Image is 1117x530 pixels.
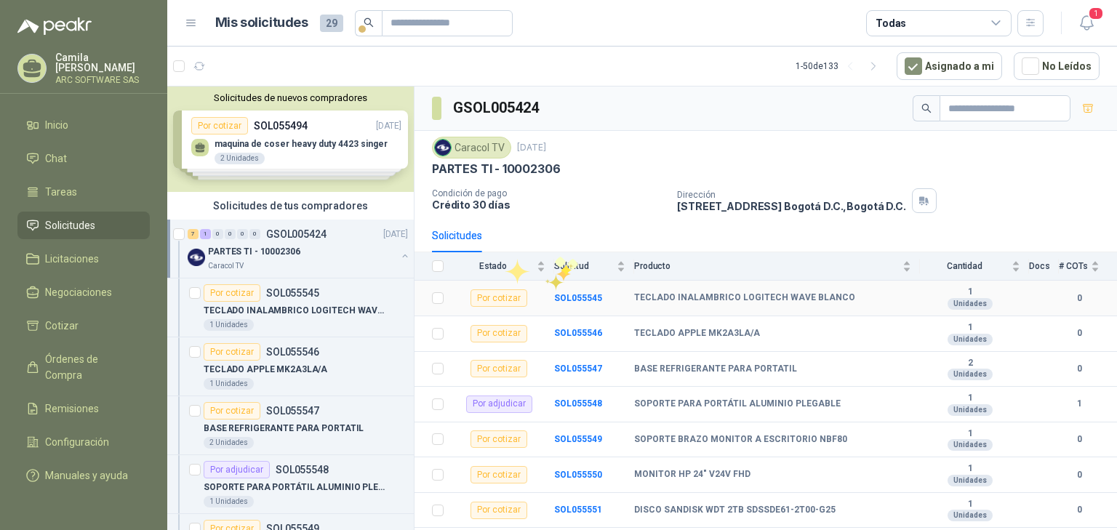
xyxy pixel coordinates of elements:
[204,304,385,318] p: TECLADO INALAMBRICO LOGITECH WAVE BLANCO
[634,469,750,481] b: MONITOR HP 24" V24V FHD
[204,319,254,331] div: 1 Unidades
[554,261,614,271] span: Solicitud
[876,15,906,31] div: Todas
[1059,397,1100,411] b: 1
[554,328,602,338] a: SOL055546
[554,364,602,374] a: SOL055547
[432,228,482,244] div: Solicitudes
[948,404,993,416] div: Unidades
[1059,261,1088,271] span: # COTs
[920,499,1020,510] b: 1
[200,229,211,239] div: 1
[17,245,150,273] a: Licitaciones
[167,278,414,337] a: Por cotizarSOL055545TECLADO INALAMBRICO LOGITECH WAVE BLANCO1 Unidades
[471,360,527,377] div: Por cotizar
[204,481,385,494] p: SOPORTE PARA PORTÁTIL ALUMINIO PLEGABLE
[45,217,95,233] span: Solicitudes
[920,261,1009,271] span: Cantidad
[634,252,920,281] th: Producto
[208,260,244,272] p: Caracol TV
[204,402,260,419] div: Por cotizar
[383,228,408,241] p: [DATE]
[554,398,602,409] b: SOL055548
[897,52,1002,80] button: Asignado a mi
[471,325,527,342] div: Por cotizar
[634,434,847,446] b: SOPORTE BRAZO MONITOR A ESCRITORIO NBF80
[45,117,68,133] span: Inicio
[554,293,602,303] b: SOL055545
[167,192,414,220] div: Solicitudes de tus compradores
[554,434,602,444] a: SOL055549
[45,284,112,300] span: Negociaciones
[452,261,534,271] span: Estado
[921,103,932,113] span: search
[554,470,602,480] a: SOL055550
[471,430,527,448] div: Por cotizar
[435,140,451,156] img: Company Logo
[204,496,254,507] div: 1 Unidades
[948,439,993,451] div: Unidades
[167,396,414,455] a: Por cotizarSOL055547BASE REFRIGERANTE PARA PORTATIL2 Unidades
[266,229,327,239] p: GSOL005424
[453,97,541,119] h3: GSOL005424
[634,292,855,304] b: TECLADO INALAMBRICO LOGITECH WAVE BLANCO
[204,363,327,377] p: TECLADO APPLE MK2A3LA/A
[517,141,546,155] p: [DATE]
[948,369,993,380] div: Unidades
[55,52,150,73] p: Camila [PERSON_NAME]
[17,178,150,206] a: Tareas
[471,502,527,519] div: Por cotizar
[796,55,885,78] div: 1 - 50 de 133
[188,225,411,272] a: 7 1 0 0 0 0 GSOL005424[DATE] Company LogoPARTES TI - 10002306Caracol TV
[173,92,408,103] button: Solicitudes de nuevos compradores
[1029,252,1059,281] th: Docs
[45,401,99,417] span: Remisiones
[45,467,128,483] span: Manuales y ayuda
[920,393,1020,404] b: 1
[266,347,319,357] p: SOL055546
[17,278,150,306] a: Negociaciones
[45,150,67,166] span: Chat
[45,251,99,267] span: Licitaciones
[237,229,248,239] div: 0
[17,111,150,139] a: Inicio
[17,17,92,35] img: Logo peakr
[948,510,993,521] div: Unidades
[17,462,150,489] a: Manuales y ayuda
[266,406,319,416] p: SOL055547
[452,252,554,281] th: Estado
[920,252,1029,281] th: Cantidad
[45,184,77,200] span: Tareas
[920,322,1020,334] b: 1
[17,428,150,456] a: Configuración
[276,465,329,475] p: SOL055548
[208,245,300,259] p: PARTES TI - 10002306
[204,343,260,361] div: Por cotizar
[1088,7,1104,20] span: 1
[554,252,634,281] th: Solicitud
[920,428,1020,440] b: 1
[45,351,136,383] span: Órdenes de Compra
[1059,468,1100,482] b: 0
[948,475,993,486] div: Unidades
[432,137,511,158] div: Caracol TV
[1059,362,1100,376] b: 0
[1059,433,1100,446] b: 0
[204,437,254,449] div: 2 Unidades
[634,364,797,375] b: BASE REFRIGERANTE PARA PORTATIL
[188,249,205,266] img: Company Logo
[17,395,150,422] a: Remisiones
[215,12,308,33] h1: Mis solicitudes
[948,298,993,310] div: Unidades
[432,161,560,177] p: PARTES TI - 10002306
[204,284,260,302] div: Por cotizar
[432,188,665,198] p: Condición de pago
[45,434,109,450] span: Configuración
[364,17,374,28] span: search
[471,289,527,307] div: Por cotizar
[554,505,602,515] a: SOL055551
[634,261,900,271] span: Producto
